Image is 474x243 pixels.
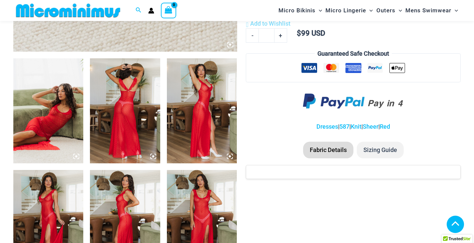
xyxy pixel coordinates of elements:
[148,8,154,14] a: Account icon link
[250,20,290,27] span: Add to Wishlist
[278,2,315,19] span: Micro Bikinis
[274,28,287,42] a: +
[277,2,324,19] a: Micro BikinisMenu ToggleMenu Toggle
[13,58,83,164] img: Sometimes Red 587 Dress
[297,29,301,37] span: $
[405,2,451,19] span: Mens Swimwear
[315,49,392,59] legend: Guaranteed Safe Checkout
[376,2,395,19] span: Outers
[380,123,390,130] a: Red
[366,2,373,19] span: Menu Toggle
[258,28,274,42] input: Product quantity
[90,58,160,164] img: Sometimes Red 587 Dress
[375,2,404,19] a: OutersMenu ToggleMenu Toggle
[404,2,460,19] a: Mens SwimwearMenu ToggleMenu Toggle
[315,2,322,19] span: Menu Toggle
[303,142,353,158] li: Fabric Details
[325,2,366,19] span: Micro Lingerie
[316,123,338,130] a: Dresses
[351,123,361,130] a: Knit
[324,2,374,19] a: Micro LingerieMenu ToggleMenu Toggle
[451,2,458,19] span: Menu Toggle
[167,58,237,164] img: Sometimes Red 587 Dress
[357,142,404,158] li: Sizing Guide
[363,123,378,130] a: Sheer
[297,29,325,37] bdi: 99 USD
[339,123,349,130] a: 587
[246,122,461,132] p: | | | |
[276,1,461,20] nav: Site Navigation
[161,3,176,18] a: View Shopping Cart, empty
[246,19,290,29] a: Add to Wishlist
[395,2,402,19] span: Menu Toggle
[136,6,142,15] a: Search icon link
[246,28,258,42] a: -
[13,3,123,18] img: MM SHOP LOGO FLAT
